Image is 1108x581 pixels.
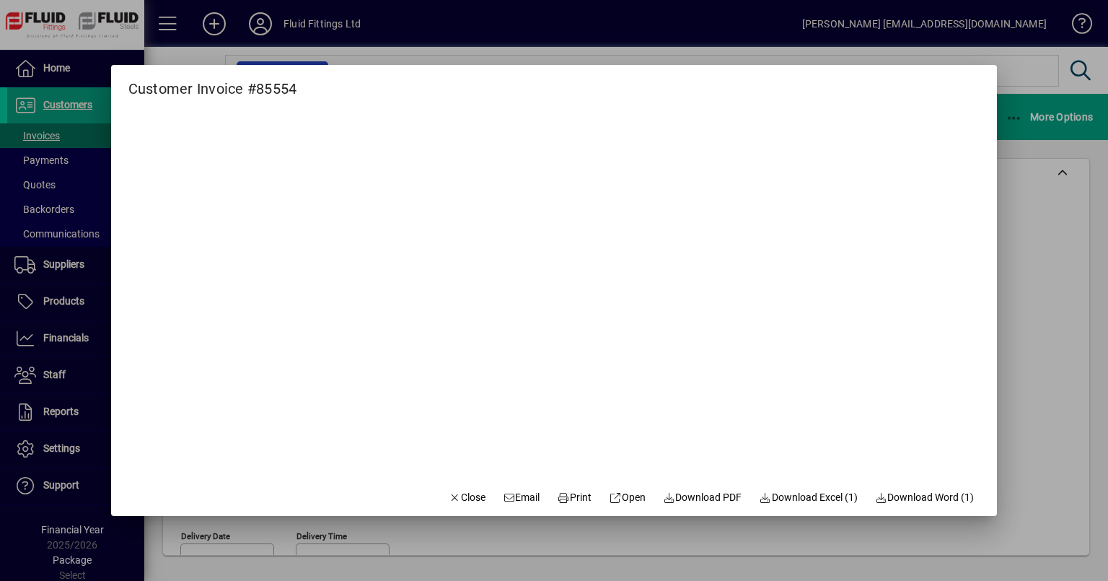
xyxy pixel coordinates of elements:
span: Print [558,490,592,505]
a: Open [603,484,651,510]
button: Print [551,484,597,510]
span: Close [448,490,485,505]
span: Download PDF [663,490,742,505]
span: Open [609,490,646,505]
span: Download Word (1) [875,490,975,505]
button: Download Excel (1) [753,484,863,510]
button: Email [497,484,546,510]
span: Email [503,490,540,505]
button: Download Word (1) [869,484,980,510]
a: Download PDF [657,484,748,510]
button: Close [442,484,491,510]
h2: Customer Invoice #85554 [111,65,315,100]
span: Download Excel (1) [759,490,858,505]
